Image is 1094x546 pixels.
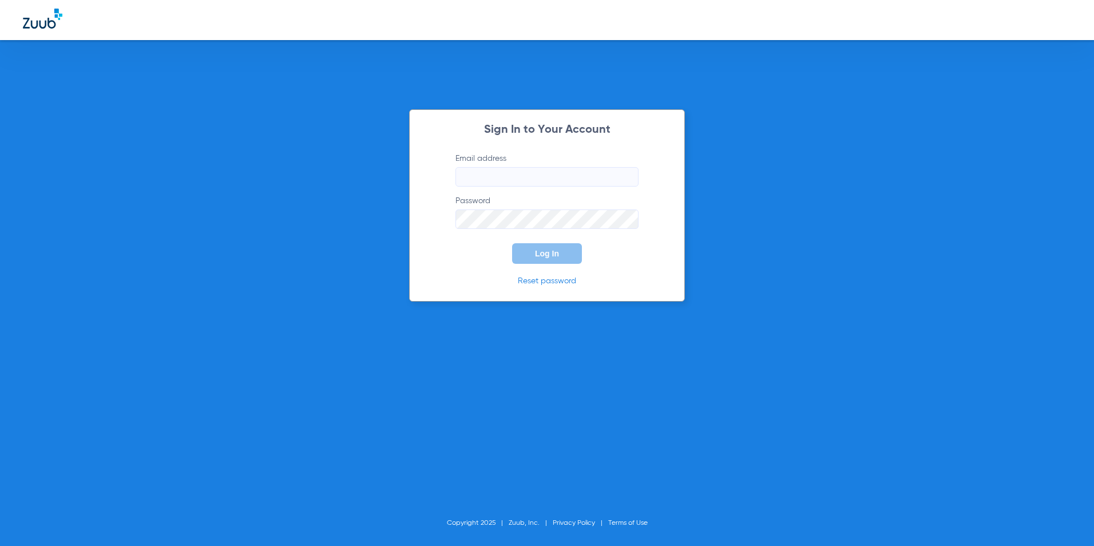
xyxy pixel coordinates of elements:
li: Copyright 2025 [447,517,509,529]
h2: Sign In to Your Account [438,124,656,136]
input: Password [455,209,639,229]
span: Log In [535,249,559,258]
label: Password [455,195,639,229]
img: Zuub Logo [23,9,62,29]
a: Reset password [518,277,576,285]
a: Terms of Use [608,520,648,527]
button: Log In [512,243,582,264]
input: Email address [455,167,639,187]
li: Zuub, Inc. [509,517,553,529]
label: Email address [455,153,639,187]
a: Privacy Policy [553,520,595,527]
